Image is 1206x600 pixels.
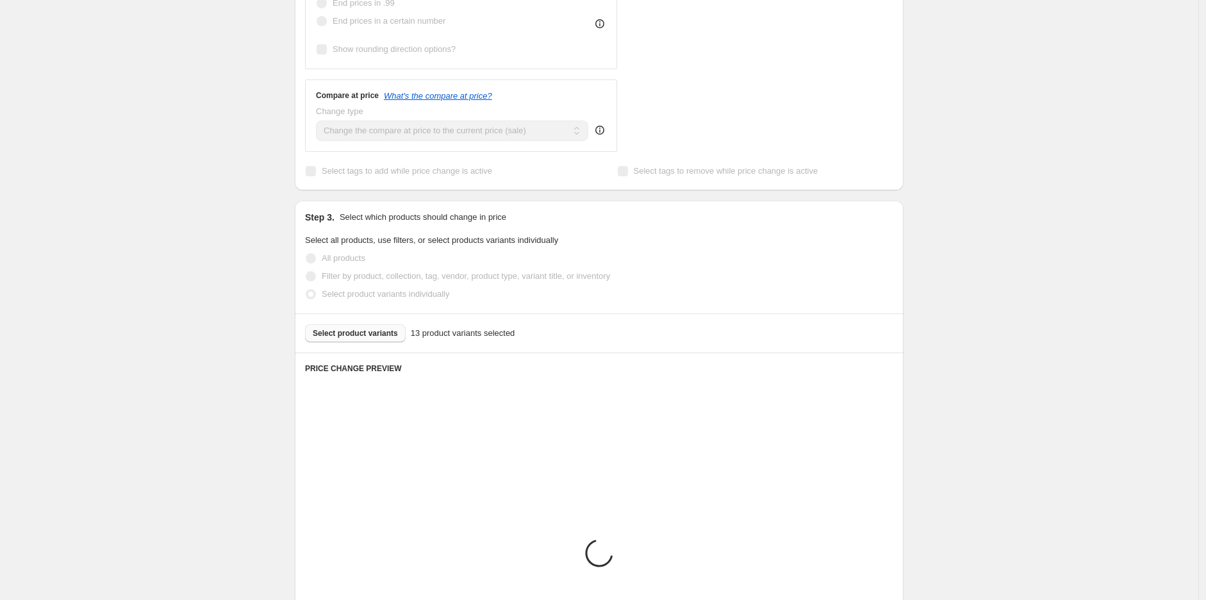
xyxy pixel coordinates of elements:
h3: Compare at price [316,90,379,101]
div: help [593,124,606,137]
span: Change type [316,106,363,116]
h2: Step 3. [305,211,335,224]
button: What's the compare at price? [384,91,492,101]
span: Select tags to remove while price change is active [634,166,818,176]
span: Select all products, use filters, or select products variants individually [305,235,558,245]
span: Show rounding direction options? [333,44,456,54]
h6: PRICE CHANGE PREVIEW [305,363,893,374]
span: All products [322,253,365,263]
span: Select product variants individually [322,289,449,299]
span: End prices in a certain number [333,16,445,26]
p: Select which products should change in price [340,211,506,224]
span: Filter by product, collection, tag, vendor, product type, variant title, or inventory [322,271,610,281]
span: 13 product variants selected [411,327,515,340]
span: Select tags to add while price change is active [322,166,492,176]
